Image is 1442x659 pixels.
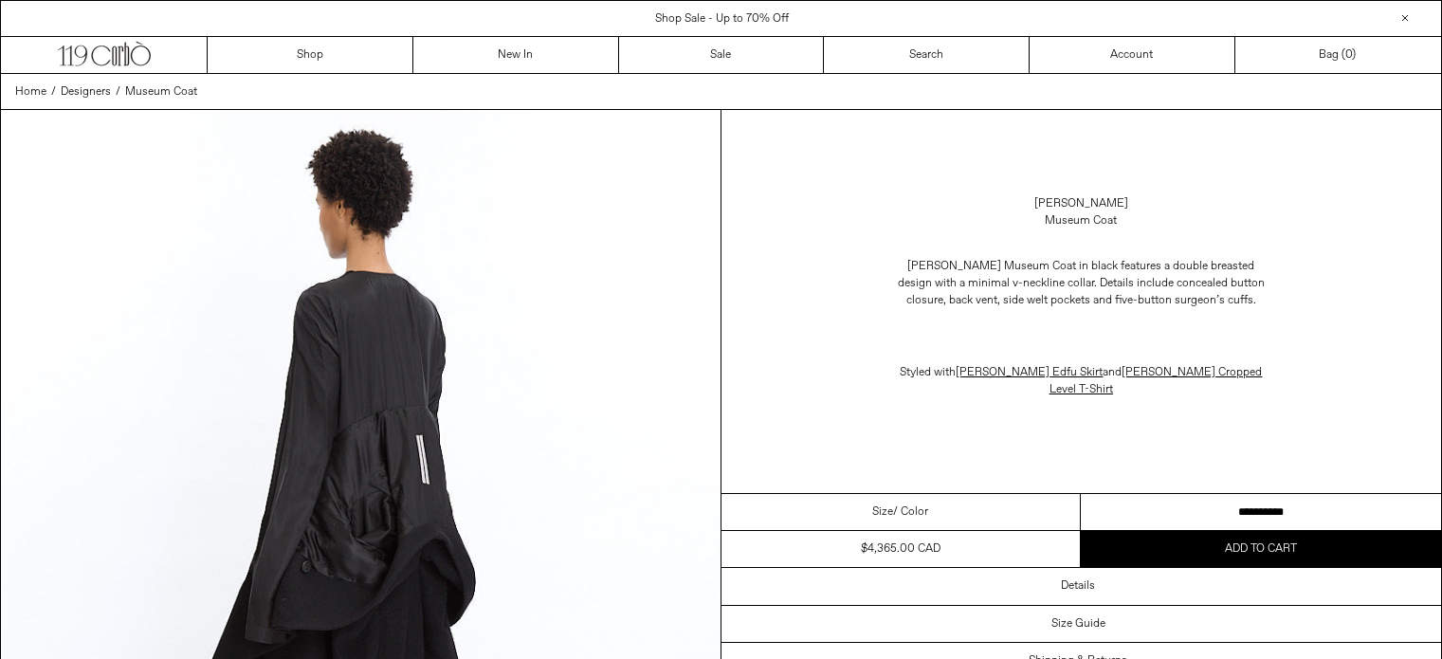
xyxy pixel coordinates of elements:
[1045,212,1117,229] div: Museum Coat
[208,37,413,73] a: Shop
[893,503,928,521] span: / Color
[1345,46,1356,64] span: )
[125,84,197,100] span: Museum Coat
[15,84,46,100] span: Home
[1081,531,1441,567] button: Add to cart
[861,540,940,558] div: $4,365.00 CAD
[619,37,825,73] a: Sale
[900,365,1262,397] span: Styled with and
[116,83,120,101] span: /
[872,503,893,521] span: Size
[125,83,197,101] a: Museum Coat
[1034,195,1128,212] a: [PERSON_NAME]
[891,248,1270,319] p: [PERSON_NAME] Museum Coat in black features a double breasted design with a minimal v-neckline co...
[1345,47,1352,63] span: 0
[413,37,619,73] a: New In
[956,365,1103,380] a: [PERSON_NAME] Edfu Skirt
[655,11,789,27] a: Shop Sale - Up to 70% Off
[61,84,111,100] span: Designers
[51,83,56,101] span: /
[1235,37,1441,73] a: Bag ()
[1050,365,1263,397] a: [PERSON_NAME] Cropped Level T-Shirt
[61,83,111,101] a: Designers
[1051,617,1105,631] h3: Size Guide
[824,37,1030,73] a: Search
[1061,579,1095,593] h3: Details
[1030,37,1235,73] a: Account
[1225,541,1297,557] span: Add to cart
[15,83,46,101] a: Home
